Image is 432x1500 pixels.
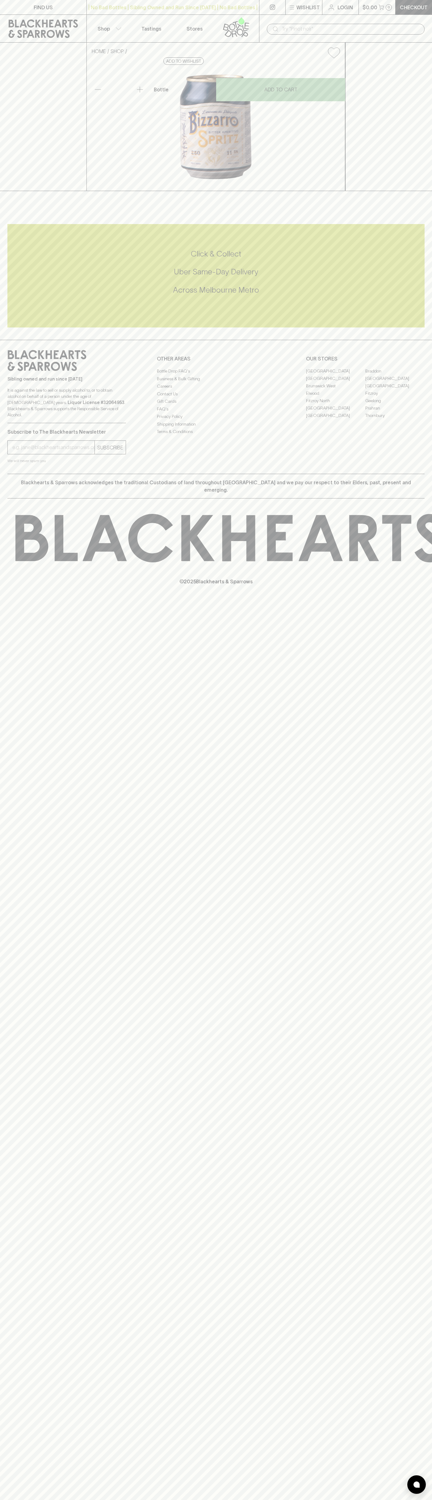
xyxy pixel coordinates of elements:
[365,390,425,397] a: Fitzroy
[92,48,106,54] a: HOME
[7,458,126,464] p: We will never spam you
[7,224,425,327] div: Call to action block
[306,355,425,362] p: OUR STORES
[365,375,425,382] a: [GEOGRAPHIC_DATA]
[130,15,173,42] a: Tastings
[306,412,365,419] a: [GEOGRAPHIC_DATA]
[7,428,126,435] p: Subscribe to The Blackhearts Newsletter
[7,387,126,418] p: It is against the law to sell or supply alcohol to, or to obtain alcohol on behalf of a person un...
[296,4,320,11] p: Wishlist
[388,6,390,9] p: 0
[187,25,203,32] p: Stores
[173,15,216,42] a: Stores
[363,4,377,11] p: $0.00
[141,25,161,32] p: Tastings
[282,24,420,34] input: Try "Pinot noir"
[157,405,275,413] a: FAQ's
[157,375,275,382] a: Business & Bulk Gifting
[34,4,53,11] p: FIND US
[7,249,425,259] h5: Click & Collect
[98,25,110,32] p: Shop
[264,86,297,93] p: ADD TO CART
[365,397,425,404] a: Geelong
[157,368,275,375] a: Bottle Drop FAQ's
[400,4,428,11] p: Checkout
[97,444,123,451] p: SUBSCRIBE
[157,413,275,420] a: Privacy Policy
[365,404,425,412] a: Prahran
[216,78,345,101] button: ADD TO CART
[157,428,275,435] a: Terms & Conditions
[365,412,425,419] a: Thornbury
[151,83,216,96] div: Bottle
[157,398,275,405] a: Gift Cards
[87,63,345,191] img: 23568.png
[306,367,365,375] a: [GEOGRAPHIC_DATA]
[306,404,365,412] a: [GEOGRAPHIC_DATA]
[12,479,420,494] p: Blackhearts & Sparrows acknowledges the traditional Custodians of land throughout [GEOGRAPHIC_DAT...
[306,382,365,390] a: Brunswick West
[111,48,124,54] a: SHOP
[7,285,425,295] h5: Across Melbourne Metro
[154,86,169,93] p: Bottle
[365,367,425,375] a: Braddon
[7,376,126,382] p: Sibling owned and run since [DATE]
[157,420,275,428] a: Shipping Information
[68,400,124,405] strong: Liquor License #32064953
[413,1481,420,1488] img: bubble-icon
[306,397,365,404] a: Fitzroy North
[87,15,130,42] button: Shop
[7,267,425,277] h5: Uber Same-Day Delivery
[163,57,204,65] button: Add to wishlist
[157,390,275,398] a: Contact Us
[306,390,365,397] a: Elwood
[338,4,353,11] p: Login
[12,443,94,452] input: e.g. jane@blackheartsandsparrows.com.au
[157,383,275,390] a: Careers
[157,355,275,362] p: OTHER AREAS
[306,375,365,382] a: [GEOGRAPHIC_DATA]
[365,382,425,390] a: [GEOGRAPHIC_DATA]
[325,45,342,61] button: Add to wishlist
[95,441,126,454] button: SUBSCRIBE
